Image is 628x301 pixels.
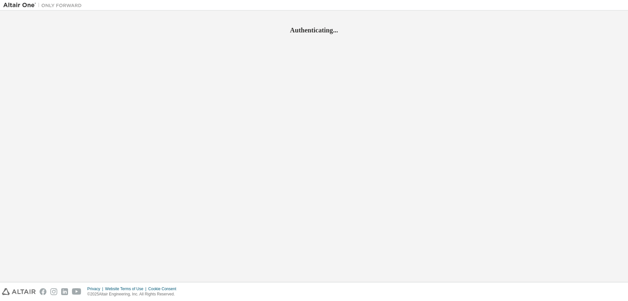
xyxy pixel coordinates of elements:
[61,288,68,295] img: linkedin.svg
[87,292,180,297] p: © 2025 Altair Engineering, Inc. All Rights Reserved.
[50,288,57,295] img: instagram.svg
[3,26,625,34] h2: Authenticating...
[40,288,46,295] img: facebook.svg
[3,2,85,9] img: Altair One
[105,286,148,292] div: Website Terms of Use
[87,286,105,292] div: Privacy
[148,286,180,292] div: Cookie Consent
[2,288,36,295] img: altair_logo.svg
[72,288,81,295] img: youtube.svg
